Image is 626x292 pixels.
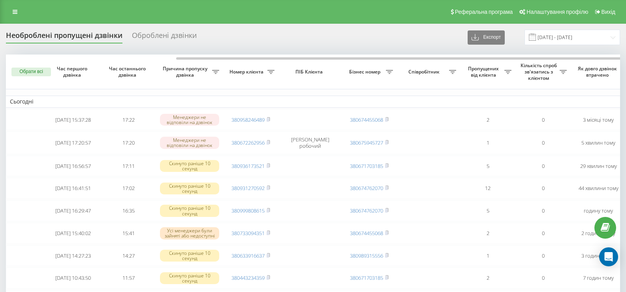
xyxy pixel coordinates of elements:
[350,185,383,192] a: 380674762070
[160,227,219,239] div: Усі менеджери були зайняті або недоступні
[460,223,515,244] td: 2
[460,132,515,154] td: 1
[455,9,513,15] span: Реферальна програма
[571,156,626,177] td: 29 хвилин тому
[464,66,504,78] span: Пропущених від клієнта
[45,109,101,130] td: [DATE] 15:37:28
[526,9,588,15] span: Налаштування профілю
[577,66,620,78] span: Як довго дзвінок втрачено
[160,160,219,172] div: Скинуто раніше 10 секунд
[45,268,101,288] td: [DATE] 10:43:50
[401,69,449,75] span: Співробітник
[278,132,342,154] td: [PERSON_NAME] робочий
[460,245,515,266] td: 1
[602,9,615,15] span: Вихід
[515,200,571,221] td: 0
[350,139,383,146] a: 380675945727
[571,178,626,199] td: 44 хвилини тому
[45,223,101,244] td: [DATE] 15:40:02
[231,162,265,170] a: 380936173521
[101,268,156,288] td: 11:57
[101,223,156,244] td: 15:41
[231,274,265,281] a: 380443234359
[101,200,156,221] td: 16:35
[160,114,219,126] div: Менеджери не відповіли на дзвінок
[160,272,219,284] div: Скинуто раніше 10 секунд
[160,205,219,217] div: Скинуто раніше 10 секунд
[515,132,571,154] td: 0
[101,156,156,177] td: 17:11
[45,132,101,154] td: [DATE] 17:20:57
[350,230,383,237] a: 380674455068
[460,178,515,199] td: 12
[571,109,626,130] td: 3 місяці тому
[515,109,571,130] td: 0
[515,245,571,266] td: 0
[350,162,383,170] a: 380671703185
[231,207,265,214] a: 380999808615
[132,31,197,43] div: Оброблені дзвінки
[160,66,212,78] span: Причина пропуску дзвінка
[45,156,101,177] td: [DATE] 16:56:57
[101,178,156,199] td: 17:02
[231,139,265,146] a: 380672262956
[160,250,219,262] div: Скинуто раніше 10 секунд
[460,200,515,221] td: 5
[107,66,150,78] span: Час останнього дзвінка
[350,116,383,123] a: 380674455068
[6,31,122,43] div: Необроблені пропущені дзвінки
[45,200,101,221] td: [DATE] 16:29:47
[101,245,156,266] td: 14:27
[571,200,626,221] td: годину тому
[460,109,515,130] td: 2
[231,252,265,259] a: 380633916637
[45,245,101,266] td: [DATE] 14:27:23
[519,62,560,81] span: Кількість спроб зв'язатись з клієнтом
[515,156,571,177] td: 0
[515,178,571,199] td: 0
[160,137,219,149] div: Менеджери не відповіли на дзвінок
[571,268,626,288] td: 7 годин тому
[571,132,626,154] td: 5 хвилин тому
[571,223,626,244] td: 2 години тому
[101,132,156,154] td: 17:20
[231,230,265,237] a: 380733094351
[350,274,383,281] a: 380671703185
[45,178,101,199] td: [DATE] 16:41:51
[460,156,515,177] td: 5
[101,109,156,130] td: 17:22
[515,223,571,244] td: 0
[571,245,626,266] td: 3 години тому
[346,69,386,75] span: Бізнес номер
[11,68,51,76] button: Обрати всі
[160,183,219,194] div: Скинуто раніше 10 секунд
[350,252,383,259] a: 380989315556
[350,207,383,214] a: 380674762070
[515,268,571,288] td: 0
[460,268,515,288] td: 2
[231,116,265,123] a: 380958246489
[285,69,335,75] span: ПІБ Клієнта
[599,247,618,266] div: Open Intercom Messenger
[227,69,267,75] span: Номер клієнта
[52,66,94,78] span: Час першого дзвінка
[231,185,265,192] a: 380931270592
[468,30,505,45] button: Експорт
